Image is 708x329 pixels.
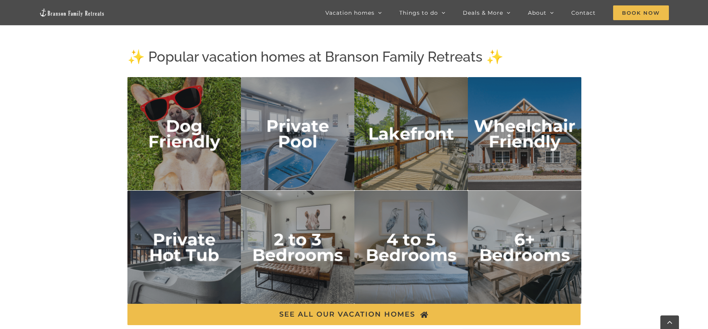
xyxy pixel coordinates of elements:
a: Wheelchair Friendly [468,79,581,89]
img: 4 to 5 bedrooms [354,191,468,304]
h2: ✨ Popular vacation homes at Branson Family Retreats ✨ [127,47,581,66]
img: 6 plus bedrooms [468,191,581,304]
img: 2 to 3 bedrooms [241,191,354,304]
a: private pool [241,79,354,89]
img: Wheelchair Friendly [468,77,581,191]
img: private pool [241,77,354,191]
a: 2 to 3 bedrooms [241,192,354,202]
span: About [528,10,546,16]
img: lakefront [354,77,468,191]
span: Things to do [399,10,438,16]
a: 4 to 5 bedrooms [354,192,468,202]
a: SEE ALL OUR VACATION HOMES [127,304,581,325]
a: lakefront [354,79,468,89]
span: Contact [571,10,596,16]
img: dog friendly [127,77,241,191]
span: SEE ALL OUR VACATION HOMES [279,310,415,319]
span: Vacation homes [325,10,375,16]
img: private hot tub [127,191,241,304]
a: private hot tub [127,192,241,202]
span: Book Now [613,5,669,20]
span: Deals & More [463,10,503,16]
a: 6 plus bedrooms [468,192,581,202]
img: Branson Family Retreats Logo [39,8,105,17]
a: dog friendly [127,79,241,89]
